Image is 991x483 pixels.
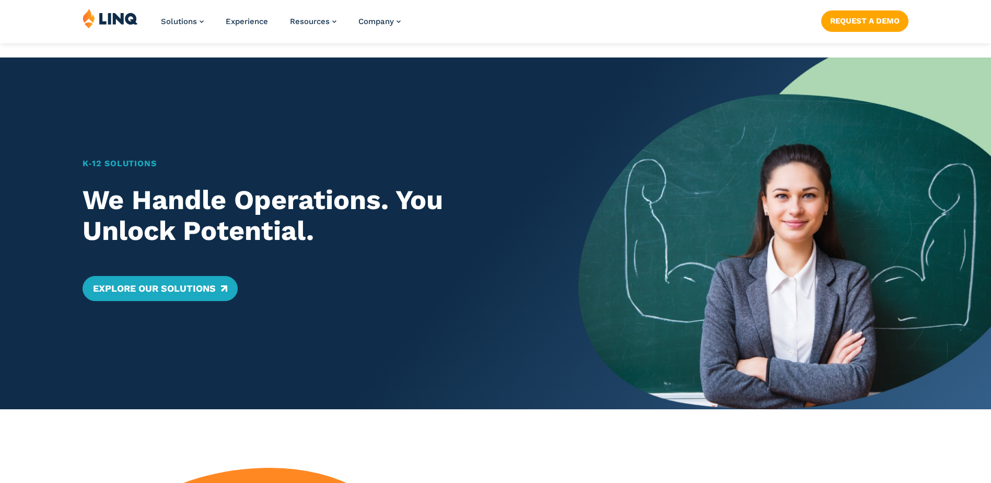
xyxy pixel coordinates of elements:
a: Explore Our Solutions [83,276,238,301]
img: Home Banner [578,57,991,409]
nav: Primary Navigation [161,8,401,43]
a: Solutions [161,17,204,26]
img: LINQ | K‑12 Software [83,8,138,28]
h2: We Handle Operations. You Unlock Potential. [83,185,538,247]
a: Resources [290,17,336,26]
span: Company [358,17,394,26]
a: Experience [226,17,268,26]
span: Solutions [161,17,197,26]
span: Resources [290,17,330,26]
a: Request a Demo [821,10,908,31]
a: Company [358,17,401,26]
h1: K‑12 Solutions [83,157,538,170]
nav: Button Navigation [821,8,908,31]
